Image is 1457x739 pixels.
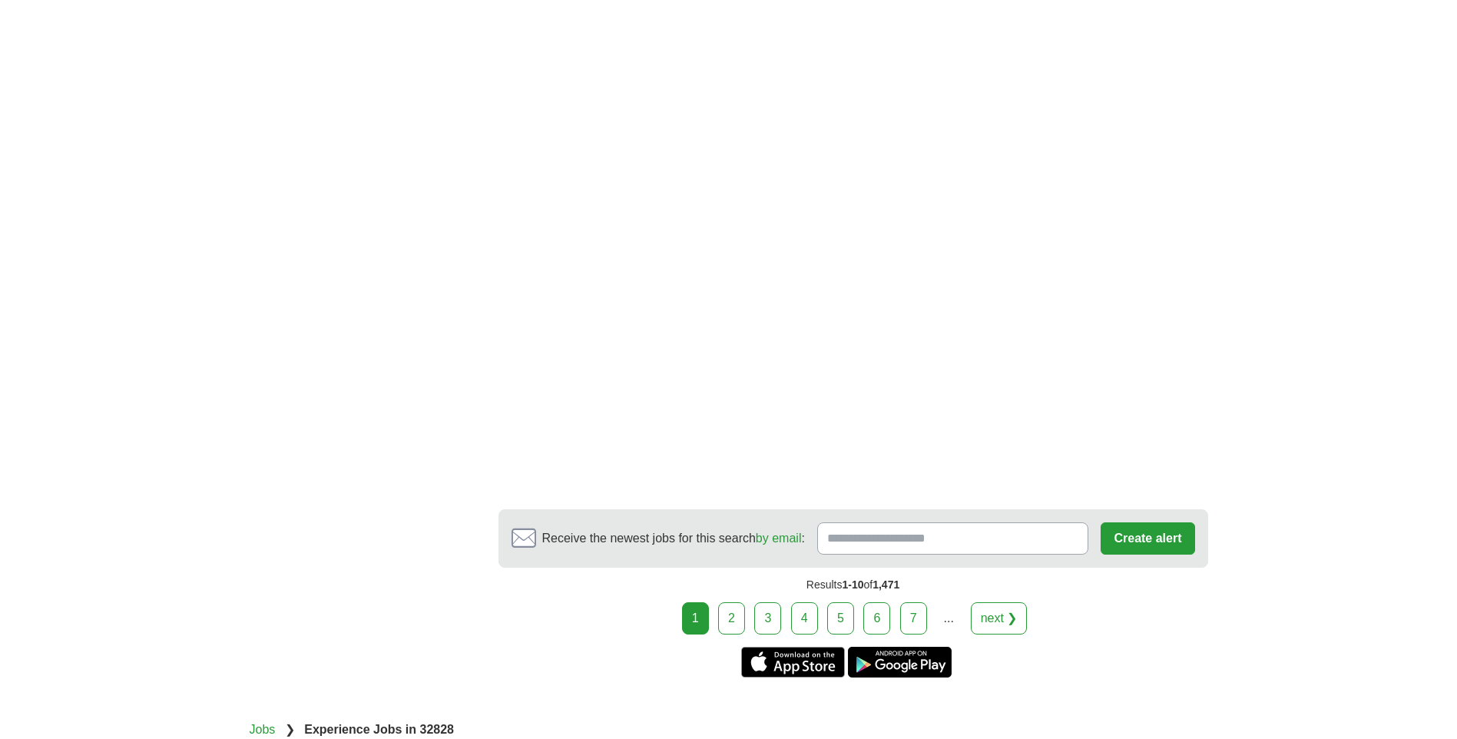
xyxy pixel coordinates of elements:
[827,602,854,635] a: 5
[542,529,805,548] span: Receive the newest jobs for this search :
[900,602,927,635] a: 7
[682,602,709,635] div: 1
[285,723,295,736] span: ❯
[754,602,781,635] a: 3
[791,602,818,635] a: 4
[1101,522,1194,555] button: Create alert
[741,647,845,678] a: Get the iPhone app
[756,532,802,545] a: by email
[250,723,276,736] a: Jobs
[842,578,863,591] span: 1-10
[971,602,1028,635] a: next ❯
[304,723,454,736] strong: Experience Jobs in 32828
[863,602,890,635] a: 6
[873,578,899,591] span: 1,471
[498,568,1208,602] div: Results of
[848,647,952,678] a: Get the Android app
[933,603,964,634] div: ...
[718,602,745,635] a: 2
